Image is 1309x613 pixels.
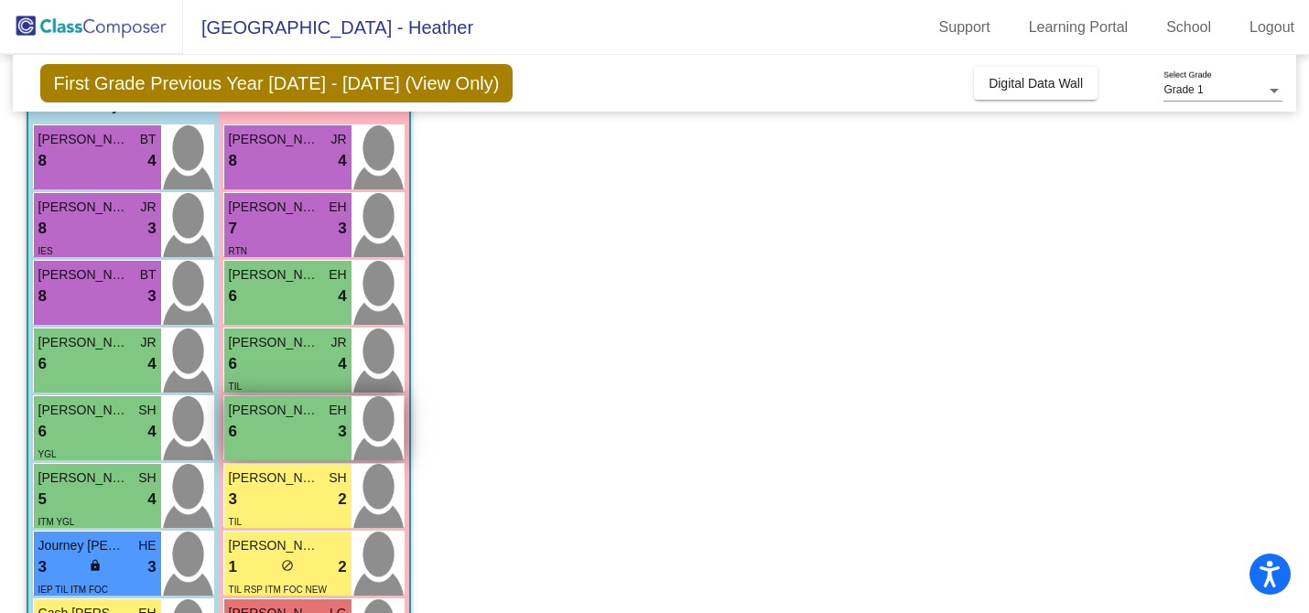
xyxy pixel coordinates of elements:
[229,198,320,217] span: [PERSON_NAME]
[338,149,346,173] span: 4
[138,401,156,420] span: SH
[38,449,57,459] span: YGL
[974,67,1098,100] button: Digital Data Wall
[38,333,130,352] span: [PERSON_NAME]
[229,468,320,488] span: [PERSON_NAME]
[38,149,47,173] span: 8
[925,13,1005,42] a: Support
[229,352,237,376] span: 6
[1163,83,1203,96] span: Grade 1
[38,585,109,595] span: IEP TIL ITM FOC
[229,246,247,256] span: RTN
[38,420,47,444] span: 6
[147,555,156,579] span: 3
[338,555,346,579] span: 2
[229,285,237,308] span: 6
[147,149,156,173] span: 4
[229,420,237,444] span: 6
[229,555,237,579] span: 1
[338,488,346,511] span: 2
[229,382,242,392] span: TIL
[329,468,346,488] span: SH
[229,217,237,241] span: 7
[147,217,156,241] span: 3
[38,517,75,527] span: ITM YGL
[38,488,47,511] span: 5
[38,468,130,488] span: [PERSON_NAME]
[38,217,47,241] span: 8
[1014,13,1143,42] a: Learning Portal
[989,76,1083,91] span: Digital Data Wall
[330,130,346,149] span: JR
[38,401,130,420] span: [PERSON_NAME] Cross
[89,559,102,572] span: lock
[147,352,156,376] span: 4
[147,285,156,308] span: 3
[38,265,130,285] span: [PERSON_NAME]
[38,198,130,217] span: [PERSON_NAME]
[38,246,53,256] span: IES
[38,352,47,376] span: 6
[40,64,514,102] span: First Grade Previous Year [DATE] - [DATE] (View Only)
[338,352,346,376] span: 4
[229,265,320,285] span: [PERSON_NAME]
[338,420,346,444] span: 3
[338,217,346,241] span: 3
[140,198,156,217] span: JR
[140,265,157,285] span: BT
[229,585,327,595] span: TIL RSP ITM FOC NEW
[1152,13,1226,42] a: School
[329,198,346,217] span: EH
[138,468,156,488] span: SH
[229,488,237,511] span: 3
[147,420,156,444] span: 4
[338,285,346,308] span: 4
[330,333,346,352] span: JR
[281,559,294,572] span: do_not_disturb_alt
[229,149,237,173] span: 8
[140,333,156,352] span: JR
[38,130,130,149] span: [PERSON_NAME]
[138,536,156,555] span: HE
[38,536,130,555] span: Journey [PERSON_NAME]
[329,265,346,285] span: EH
[38,285,47,308] span: 8
[183,13,473,42] span: [GEOGRAPHIC_DATA] - Heather
[229,401,320,420] span: [PERSON_NAME]
[1235,13,1309,42] a: Logout
[140,130,157,149] span: BT
[229,130,320,149] span: [PERSON_NAME]
[147,488,156,511] span: 4
[329,401,346,420] span: EH
[229,333,320,352] span: [PERSON_NAME]
[38,555,47,579] span: 3
[229,517,242,527] span: TIL
[229,536,320,555] span: [PERSON_NAME]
